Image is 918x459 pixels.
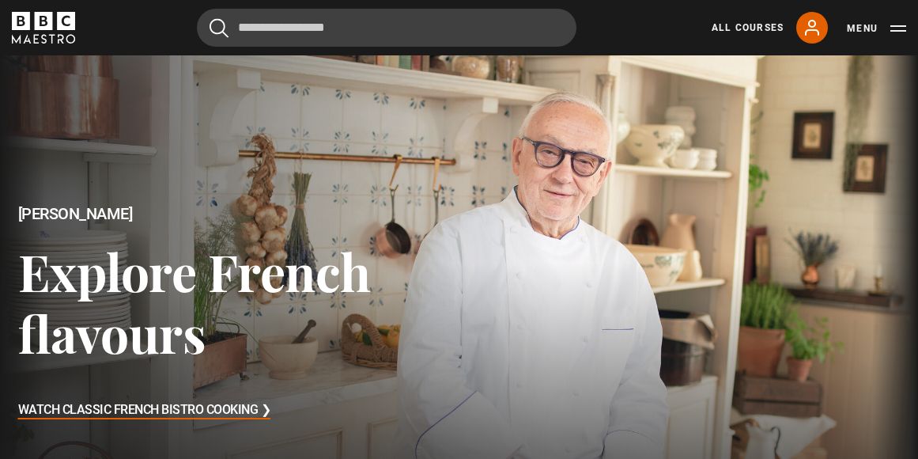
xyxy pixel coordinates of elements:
h3: Watch Classic French Bistro Cooking ❯ [18,399,271,423]
h2: [PERSON_NAME] [18,205,459,223]
button: Toggle navigation [847,21,906,36]
a: All Courses [712,21,784,35]
h3: Explore French flavours [18,241,459,363]
button: Submit the search query [210,18,229,38]
svg: BBC Maestro [12,12,75,44]
input: Search [197,9,576,47]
